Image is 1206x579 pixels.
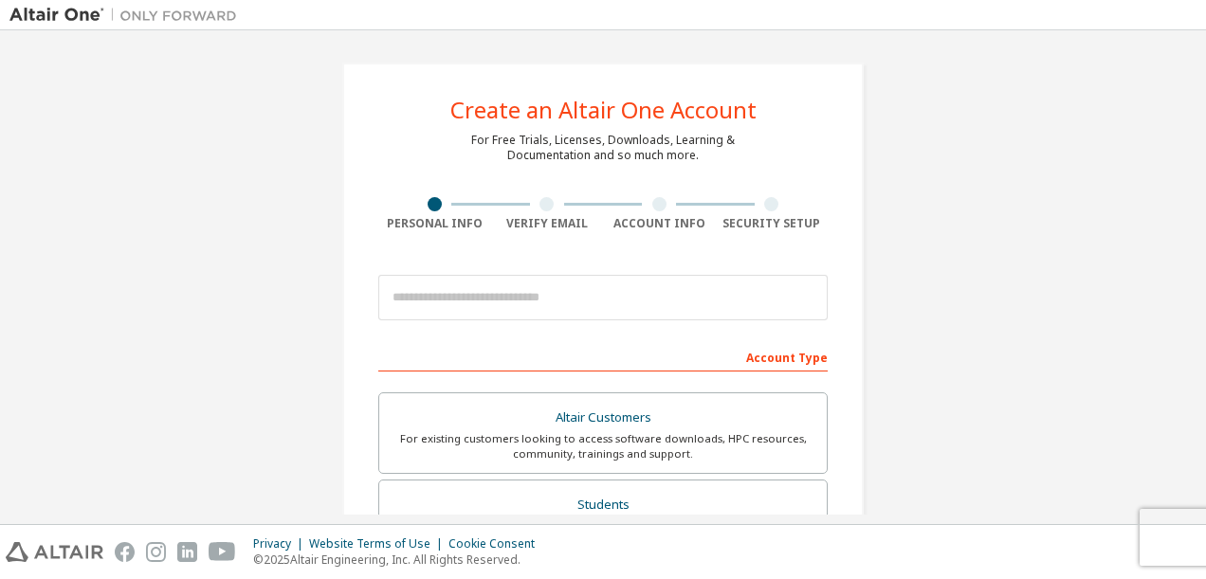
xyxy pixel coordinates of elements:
div: Privacy [253,536,309,552]
div: For existing customers looking to access software downloads, HPC resources, community, trainings ... [391,431,815,461]
img: linkedin.svg [177,542,197,562]
div: Create an Altair One Account [450,99,757,121]
div: Account Info [603,216,716,231]
img: Altair One [9,6,247,25]
div: Personal Info [378,216,491,231]
img: youtube.svg [209,542,236,562]
p: © 2025 Altair Engineering, Inc. All Rights Reserved. [253,552,546,568]
div: Security Setup [716,216,829,231]
img: altair_logo.svg [6,542,103,562]
div: Cookie Consent [448,536,546,552]
div: Altair Customers [391,405,815,431]
div: Verify Email [491,216,604,231]
div: Account Type [378,341,828,371]
img: facebook.svg [115,542,135,562]
div: Students [391,492,815,518]
div: For Free Trials, Licenses, Downloads, Learning & Documentation and so much more. [471,133,735,163]
div: Website Terms of Use [309,536,448,552]
img: instagram.svg [146,542,166,562]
